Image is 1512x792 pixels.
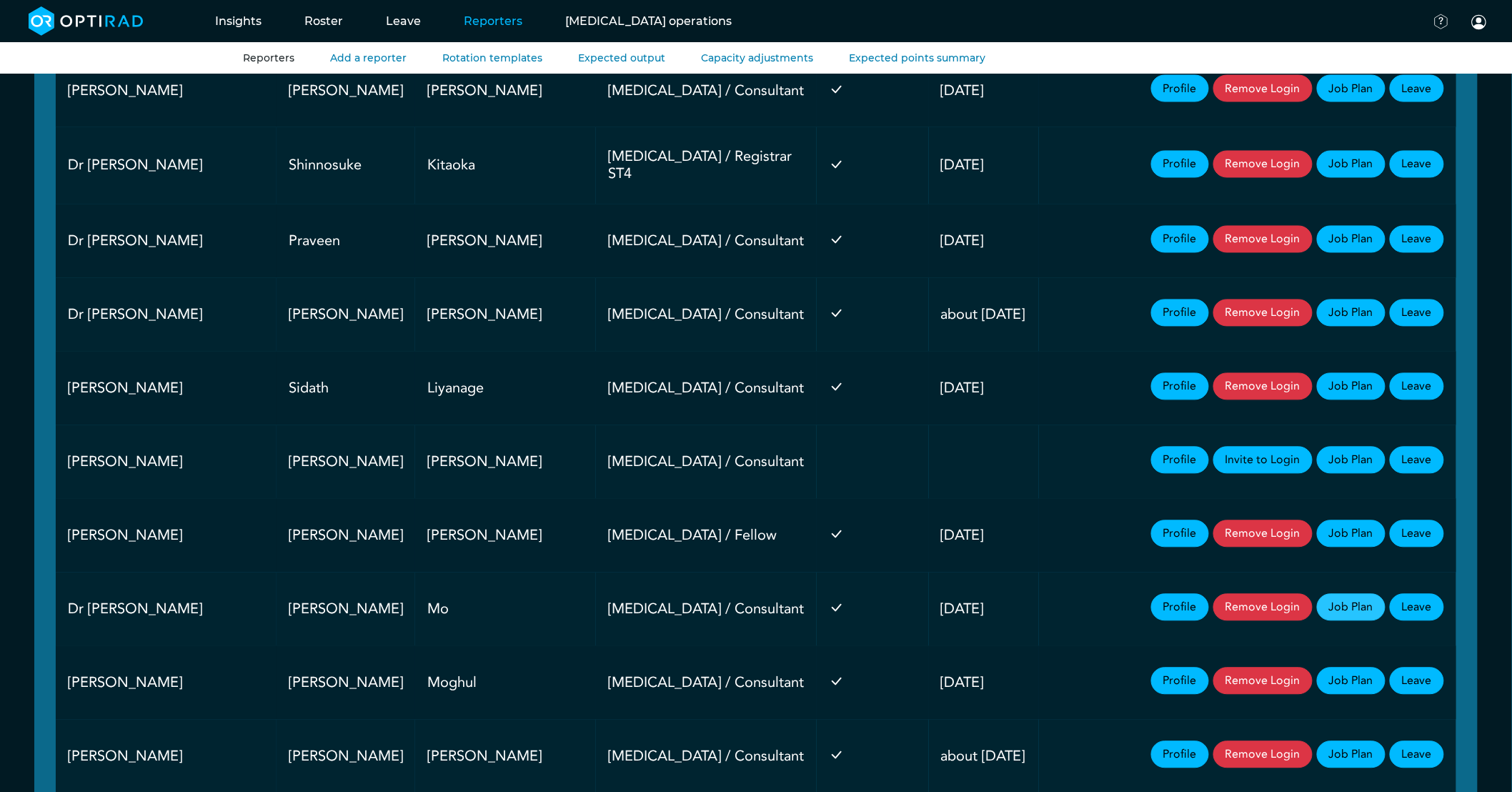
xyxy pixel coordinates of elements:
a: Leave [1390,151,1444,178]
a: Job Plan [1317,520,1386,548]
td: [DATE] [929,499,1039,573]
td: Dr [PERSON_NAME] [56,204,277,278]
a: Rotation templates [442,51,542,64]
td: Kitaoka [415,127,596,204]
a: Leave [1390,520,1444,548]
td: [PERSON_NAME] [56,352,277,425]
td: [PERSON_NAME] [415,425,596,499]
td: [MEDICAL_DATA] / Consultant [596,204,817,278]
td: [DATE] [929,573,1039,646]
td: [PERSON_NAME] [277,499,415,573]
td: [PERSON_NAME] [277,646,415,720]
a: Capacity adjustments [701,51,813,64]
td: Dr [PERSON_NAME] [56,278,277,352]
td: Moghul [415,646,596,720]
td: [MEDICAL_DATA] / Consultant [596,425,817,499]
button: Remove Login [1213,226,1313,253]
a: Leave [1390,668,1444,695]
a: Profile [1151,594,1209,621]
td: [PERSON_NAME] [277,573,415,646]
td: [MEDICAL_DATA] / Fellow [596,499,817,573]
td: Shinnosuke [277,127,415,204]
a: Profile [1151,75,1209,102]
td: Sidath [277,352,415,425]
a: Profile [1151,668,1209,695]
td: Dr [PERSON_NAME] [56,127,277,204]
a: Leave [1390,300,1444,327]
a: Reporters [243,51,294,64]
a: Job Plan [1317,300,1386,327]
button: Remove Login [1213,594,1313,621]
td: [MEDICAL_DATA] / Registrar ST4 [596,127,817,204]
td: [PERSON_NAME] [277,425,415,499]
td: about [DATE] [929,278,1039,352]
td: [MEDICAL_DATA] / Consultant [596,352,817,425]
td: [PERSON_NAME] [415,204,596,278]
a: Job Plan [1317,151,1386,178]
td: Dr [PERSON_NAME] [56,573,277,646]
td: [PERSON_NAME] [415,499,596,573]
button: Remove Login [1213,520,1313,548]
td: [PERSON_NAME] [415,54,596,127]
a: Expected points summary [849,51,985,64]
a: Job Plan [1317,594,1386,621]
button: Remove Login [1213,151,1313,178]
td: [DATE] [929,54,1039,127]
a: Job Plan [1317,741,1386,768]
td: [PERSON_NAME] [277,278,415,352]
td: Praveen [277,204,415,278]
td: [MEDICAL_DATA] / Consultant [596,54,817,127]
a: Add a reporter [330,51,407,64]
a: Job Plan [1317,373,1386,400]
button: Remove Login [1213,300,1313,327]
a: Leave [1390,75,1444,102]
td: Liyanage [415,352,596,425]
button: Remove Login [1213,75,1313,102]
td: [DATE] [929,352,1039,425]
button: Remove Login [1213,668,1313,695]
a: Job Plan [1317,226,1386,253]
td: [PERSON_NAME] [56,54,277,127]
a: Profile [1151,226,1209,253]
a: Leave [1390,447,1444,474]
a: Profile [1151,520,1209,548]
td: [DATE] [929,204,1039,278]
button: Remove Login [1213,741,1313,768]
td: [DATE] [929,646,1039,720]
td: [MEDICAL_DATA] / Consultant [596,573,817,646]
a: Profile [1151,151,1209,178]
td: [DATE] [929,127,1039,204]
td: Mo [415,573,596,646]
td: [PERSON_NAME] [415,278,596,352]
button: Remove Login [1213,373,1313,400]
a: Job Plan [1317,75,1386,102]
td: [PERSON_NAME] [56,499,277,573]
a: Profile [1151,741,1209,768]
td: [MEDICAL_DATA] / Consultant [596,646,817,720]
a: Leave [1390,373,1444,400]
img: brand-opti-rad-logos-blue-and-white-d2f68631ba2948856bd03f2d395fb146ddc8fb01b4b6e9315ea85fa773367... [29,6,144,36]
a: Leave [1390,741,1444,768]
a: Expected output [578,51,665,64]
a: Job Plan [1317,447,1386,474]
a: Leave [1390,226,1444,253]
td: [PERSON_NAME] [56,425,277,499]
button: Invite to Login [1213,447,1313,474]
a: Profile [1151,373,1209,400]
a: Profile [1151,447,1209,474]
a: Profile [1151,300,1209,327]
a: Job Plan [1317,668,1386,695]
td: [PERSON_NAME] [56,646,277,720]
td: [MEDICAL_DATA] / Consultant [596,278,817,352]
a: Leave [1390,594,1444,621]
td: [PERSON_NAME] [277,54,415,127]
